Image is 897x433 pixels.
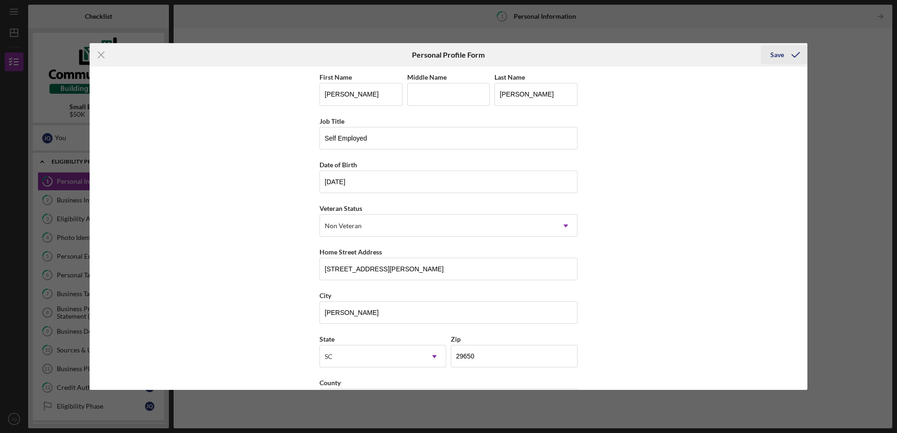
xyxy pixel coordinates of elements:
[412,51,485,59] h6: Personal Profile Form
[319,117,344,125] label: Job Title
[319,161,357,169] label: Date of Birth
[319,291,331,299] label: City
[325,353,333,360] div: SC
[407,73,447,81] label: Middle Name
[325,222,362,230] div: Non Veteran
[319,248,382,256] label: Home Street Address
[761,45,807,64] button: Save
[319,379,341,387] label: County
[770,45,784,64] div: Save
[451,335,461,343] label: Zip
[494,73,525,81] label: Last Name
[319,73,352,81] label: First Name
